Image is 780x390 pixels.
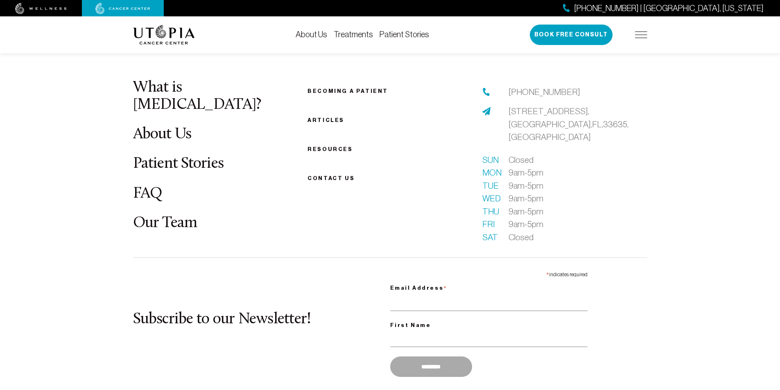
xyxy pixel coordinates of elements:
[482,231,499,244] span: Sat
[307,146,353,152] a: Resources
[482,88,491,96] img: phone
[530,25,613,45] button: Book Free Consult
[334,30,373,39] a: Treatments
[390,268,588,280] div: indicates required
[482,153,499,167] span: Sun
[133,311,390,328] h2: Subscribe to our Newsletter!
[15,3,67,14] img: wellness
[509,205,543,218] span: 9am-5pm
[635,32,647,38] img: icon-hamburger
[509,231,534,244] span: Closed
[482,179,499,192] span: Tue
[133,126,192,142] a: About Us
[307,175,355,181] span: Contact us
[509,218,543,231] span: 9am-5pm
[380,30,429,39] a: Patient Stories
[509,106,629,142] span: [STREET_ADDRESS], [GEOGRAPHIC_DATA], FL, 33635, [GEOGRAPHIC_DATA]
[574,2,764,14] span: [PHONE_NUMBER] | [GEOGRAPHIC_DATA], [US_STATE]
[390,320,588,330] label: First Name
[482,192,499,205] span: Wed
[133,156,224,172] a: Patient Stories
[390,280,588,294] label: Email Address
[133,80,261,113] a: What is [MEDICAL_DATA]?
[509,105,647,144] a: [STREET_ADDRESS],[GEOGRAPHIC_DATA],FL,33635,[GEOGRAPHIC_DATA]
[95,3,150,14] img: cancer center
[133,215,197,231] a: Our Team
[307,88,388,94] a: Becoming a patient
[563,2,764,14] a: [PHONE_NUMBER] | [GEOGRAPHIC_DATA], [US_STATE]
[509,166,543,179] span: 9am-5pm
[482,205,499,218] span: Thu
[482,166,499,179] span: Mon
[509,179,543,192] span: 9am-5pm
[296,30,327,39] a: About Us
[509,153,534,167] span: Closed
[307,117,344,123] a: Articles
[482,107,491,115] img: address
[133,25,195,45] img: logo
[509,86,580,99] a: [PHONE_NUMBER]
[133,186,163,202] a: FAQ
[482,218,499,231] span: Fri
[509,192,543,205] span: 9am-5pm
